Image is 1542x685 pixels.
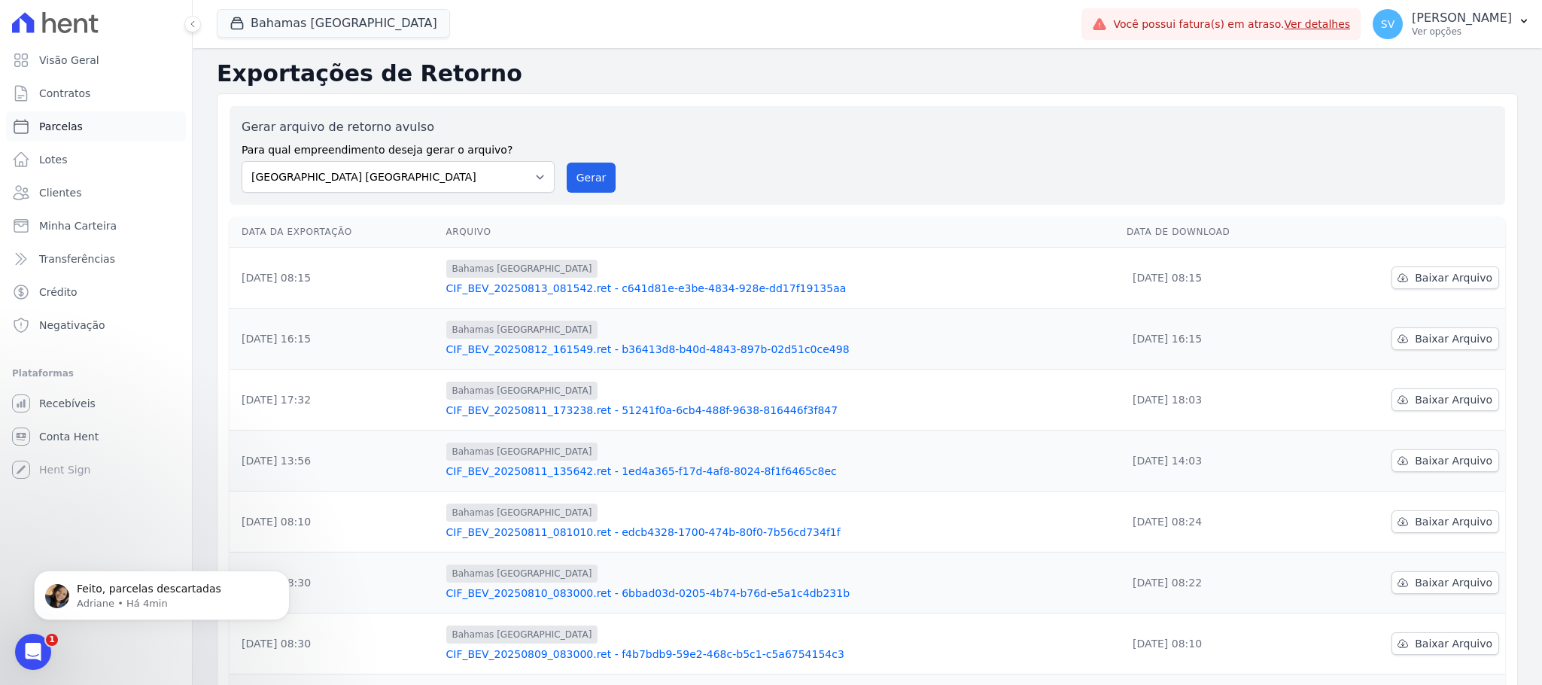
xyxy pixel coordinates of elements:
span: Baixar Arquivo [1415,575,1492,590]
a: Baixar Arquivo [1391,510,1499,533]
p: [PERSON_NAME] [1412,11,1512,26]
a: Baixar Arquivo [1391,571,1499,594]
th: Arquivo [440,217,1121,248]
td: [DATE] 08:30 [230,553,440,613]
a: Baixar Arquivo [1391,388,1499,411]
span: Bahamas [GEOGRAPHIC_DATA] [446,626,598,644]
td: [DATE] 18:03 [1121,370,1309,431]
td: [DATE] 14:03 [1121,431,1309,492]
span: Bahamas [GEOGRAPHIC_DATA] [446,260,598,278]
span: Você possui fatura(s) em atraso. [1113,17,1350,32]
td: [DATE] 17:32 [230,370,440,431]
th: Data da Exportação [230,217,440,248]
a: CIF_BEV_20250812_161549.ret - b36413d8-b40d-4843-897b-02d51c0ce498 [446,342,1115,357]
td: [DATE] 08:15 [1121,248,1309,309]
label: Gerar arquivo de retorno avulso [242,118,555,136]
a: Baixar Arquivo [1391,327,1499,350]
a: Contratos [6,78,186,108]
button: SV [PERSON_NAME] Ver opções [1361,3,1542,45]
span: Baixar Arquivo [1415,270,1492,285]
a: Baixar Arquivo [1391,266,1499,289]
div: Plataformas [12,364,180,382]
a: CIF_BEV_20250813_081542.ret - c641d81e-e3be-4834-928e-dd17f19135aa [446,281,1115,296]
td: [DATE] 16:15 [230,309,440,370]
button: Gerar [567,163,616,193]
a: CIF_BEV_20250811_135642.ret - 1ed4a365-f17d-4af8-8024-8f1f6465c8ec [446,464,1115,479]
h2: Exportações de Retorno [217,60,1518,87]
th: Data de Download [1121,217,1309,248]
td: [DATE] 08:10 [230,492,440,553]
span: Clientes [39,185,81,200]
a: CIF_BEV_20250811_173238.ret - 51241f0a-6cb4-488f-9638-816446f3f847 [446,403,1115,418]
a: Transferências [6,244,186,274]
span: Minha Carteira [39,218,117,233]
span: Parcelas [39,119,83,134]
label: Para qual empreendimento deseja gerar o arquivo? [242,136,555,158]
span: Bahamas [GEOGRAPHIC_DATA] [446,504,598,522]
span: Contratos [39,86,90,101]
a: CIF_BEV_20250809_083000.ret - f4b7bdb9-59e2-468c-b5c1-c5a6754154c3 [446,647,1115,662]
a: Visão Geral [6,45,186,75]
span: Bahamas [GEOGRAPHIC_DATA] [446,321,598,339]
span: Bahamas [GEOGRAPHIC_DATA] [446,443,598,461]
span: Recebíveis [39,396,96,411]
span: Transferências [39,251,115,266]
iframe: Intercom live chat [15,634,51,670]
span: Crédito [39,285,78,300]
span: Baixar Arquivo [1415,331,1492,346]
iframe: Intercom notifications mensagem [11,539,312,644]
span: Baixar Arquivo [1415,514,1492,529]
span: SV [1381,19,1394,29]
button: Bahamas [GEOGRAPHIC_DATA] [217,9,450,38]
a: CIF_BEV_20250810_083000.ret - 6bbad03d-0205-4b74-b76d-e5a1c4db231b [446,586,1115,601]
a: CIF_BEV_20250811_081010.ret - edcb4328-1700-474b-80f0-7b56cd734f1f [446,525,1115,540]
span: Baixar Arquivo [1415,453,1492,468]
td: [DATE] 08:10 [1121,613,1309,674]
td: [DATE] 08:30 [230,613,440,674]
span: Visão Geral [39,53,99,68]
p: Ver opções [1412,26,1512,38]
td: [DATE] 08:24 [1121,492,1309,553]
span: Baixar Arquivo [1415,392,1492,407]
span: Negativação [39,318,105,333]
a: Clientes [6,178,186,208]
a: Baixar Arquivo [1391,632,1499,655]
a: Crédito [6,277,186,307]
span: Bahamas [GEOGRAPHIC_DATA] [446,565,598,583]
span: Bahamas [GEOGRAPHIC_DATA] [446,382,598,400]
span: Baixar Arquivo [1415,636,1492,651]
a: Lotes [6,145,186,175]
a: Recebíveis [6,388,186,419]
span: Lotes [39,152,68,167]
a: Minha Carteira [6,211,186,241]
a: Conta Hent [6,422,186,452]
a: Baixar Arquivo [1391,449,1499,472]
td: [DATE] 16:15 [1121,309,1309,370]
td: [DATE] 13:56 [230,431,440,492]
a: Parcelas [6,111,186,142]
a: Negativação [6,310,186,340]
a: Ver detalhes [1285,18,1351,30]
span: 1 [46,634,58,646]
span: Conta Hent [39,429,99,444]
td: [DATE] 08:15 [230,248,440,309]
td: [DATE] 08:22 [1121,553,1309,613]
